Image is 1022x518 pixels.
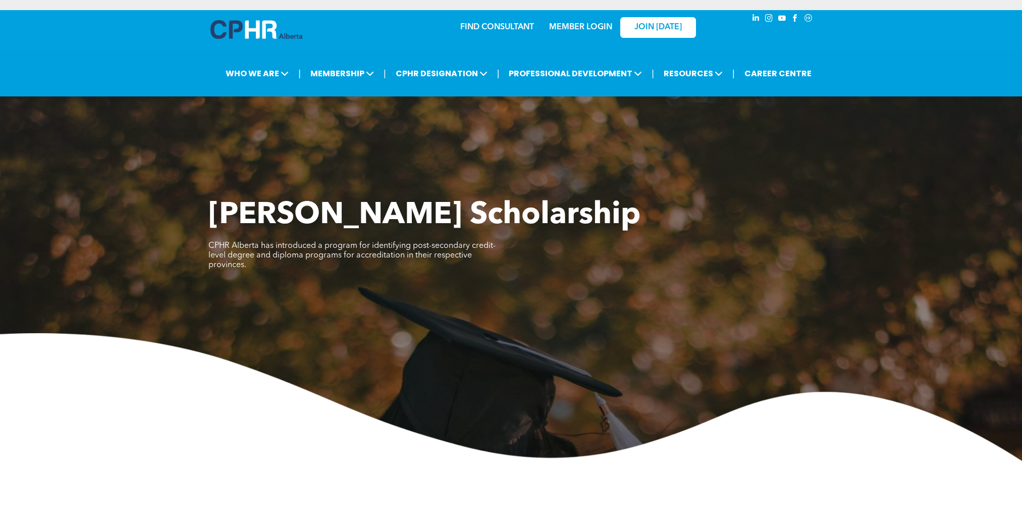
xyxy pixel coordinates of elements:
[384,63,386,84] li: |
[506,64,645,83] span: PROFESSIONAL DEVELOPMENT
[208,242,496,269] span: CPHR Alberta has introduced a program for identifying post-secondary credit-level degree and dipl...
[549,23,612,31] a: MEMBER LOGIN
[661,64,726,83] span: RESOURCES
[803,13,814,26] a: Social network
[460,23,534,31] a: FIND CONSULTANT
[790,13,801,26] a: facebook
[208,200,640,231] span: [PERSON_NAME] Scholarship
[393,64,491,83] span: CPHR DESIGNATION
[223,64,292,83] span: WHO WE ARE
[307,64,377,83] span: MEMBERSHIP
[652,63,654,84] li: |
[298,63,301,84] li: |
[732,63,735,84] li: |
[620,17,696,38] a: JOIN [DATE]
[634,23,682,32] span: JOIN [DATE]
[750,13,762,26] a: linkedin
[210,20,302,39] img: A blue and white logo for cp alberta
[497,63,500,84] li: |
[741,64,815,83] a: CAREER CENTRE
[777,13,788,26] a: youtube
[764,13,775,26] a: instagram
